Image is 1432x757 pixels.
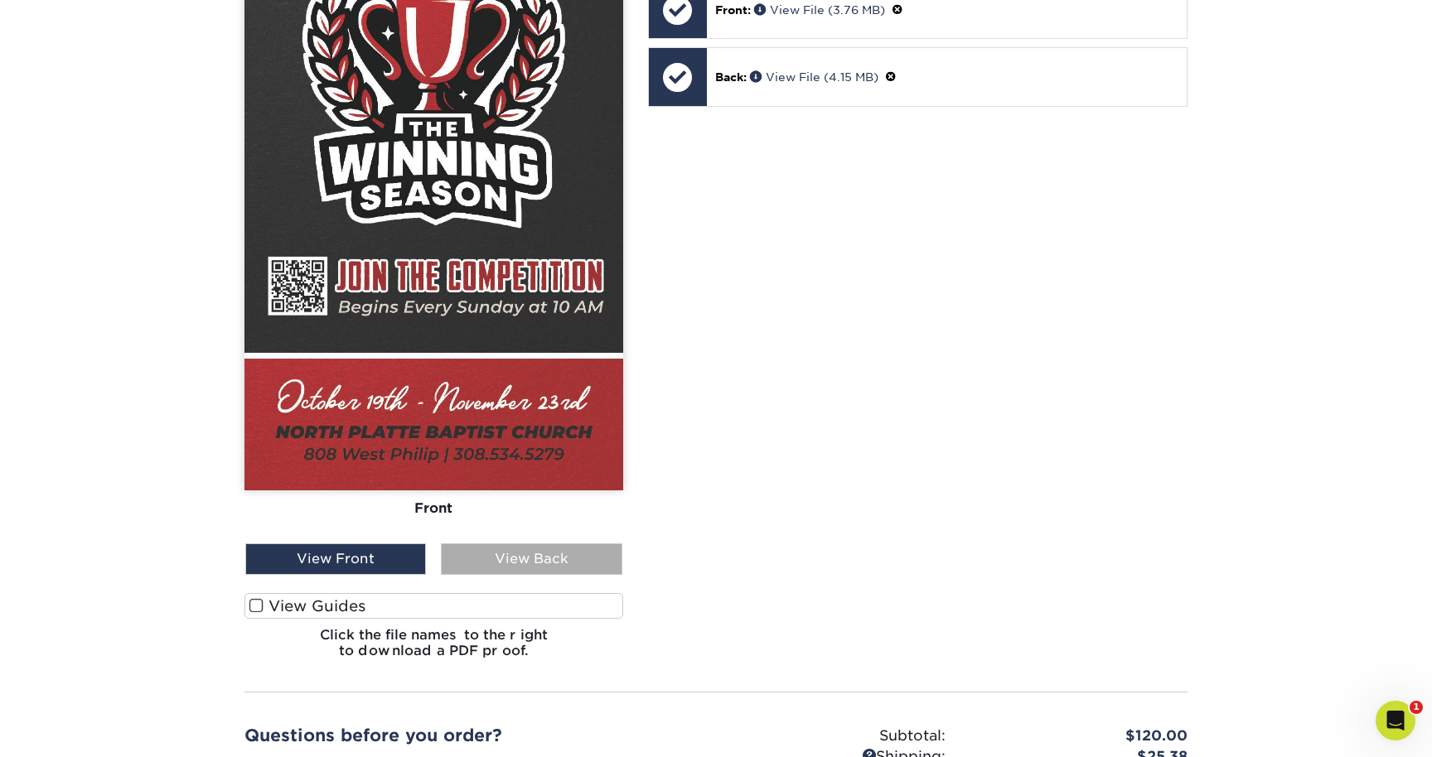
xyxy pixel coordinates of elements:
a: View File (3.76 MB) [754,3,885,17]
a: View File (4.15 MB) [750,70,878,84]
h2: Questions before you order? [244,726,704,745]
span: 1 [1410,701,1423,714]
div: View Back [441,543,622,575]
div: Subtotal: [716,726,958,747]
iframe: Intercom live chat [1376,701,1415,740]
h6: Click the file names to the right to download a PDF proof. [244,627,623,672]
label: View Guides [244,593,623,619]
div: View Front [245,543,426,575]
span: Front: [715,3,751,17]
span: Back: [715,70,747,84]
div: $120.00 [958,726,1200,747]
div: Front [244,490,623,527]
